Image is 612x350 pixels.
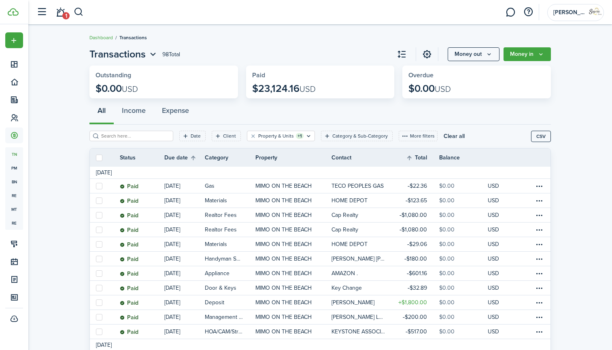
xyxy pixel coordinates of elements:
[205,325,255,339] a: HOA/CAM/Strata
[250,133,257,139] button: Clear filter
[89,47,146,62] span: Transactions
[391,252,439,266] a: $180.00
[391,310,439,324] a: $200.00
[120,266,164,280] a: Paid
[5,216,23,230] a: re
[331,270,358,277] table-profile-info-text: AMAZON .
[255,281,331,295] a: MIMO ON THE BEACH
[89,47,158,62] accounting-header-page-nav: Transactions
[331,241,368,248] table-profile-info-text: HOME DEPOT
[589,6,602,19] img: Segura Luxury LLC
[406,196,427,205] table-amount-title: $123.65
[255,211,312,219] p: MIMO ON THE BEACH
[122,83,138,95] span: USD
[164,223,205,237] a: [DATE]
[120,256,138,263] status: Paid
[439,193,488,208] a: $0.00
[205,252,255,266] a: Handyman Services
[120,300,138,306] status: Paid
[53,2,68,23] a: Notifications
[504,47,551,61] button: Open menu
[120,285,138,292] status: Paid
[331,281,391,295] a: Key Change
[120,295,164,310] a: Paid
[439,196,455,205] table-amount-description: $0.00
[391,325,439,339] a: $517.00
[205,327,243,336] table-info-title: HOA/CAM/Strata
[488,196,499,205] p: USD
[252,72,389,79] widget-stats-title: Paid
[120,193,164,208] a: Paid
[331,266,391,280] a: AMAZON .
[120,227,138,233] status: Paid
[439,266,488,280] a: $0.00
[439,281,488,295] a: $0.00
[164,240,180,248] p: [DATE]
[258,132,294,140] filter-tag-label: Property & Units
[164,284,180,292] p: [DATE]
[255,310,331,324] a: MIMO ON THE BEACH
[331,295,391,310] a: [PERSON_NAME]
[120,237,164,251] a: Paid
[488,313,499,321] p: USD
[331,256,386,262] table-profile-info-text: [PERSON_NAME] [PERSON_NAME]
[205,310,255,324] a: Management fees
[531,131,551,142] button: CSV
[488,179,510,193] a: USD
[205,266,255,280] a: Appliance
[120,153,164,162] th: Status
[331,314,386,320] table-profile-info-text: [PERSON_NAME] Luxury LLC
[5,32,23,48] button: Open menu
[164,252,205,266] a: [DATE]
[164,255,180,263] p: [DATE]
[205,211,237,219] table-info-title: Realtor Fees
[114,100,154,125] button: Income
[255,225,312,234] p: MIMO ON THE BEACH
[488,284,499,292] p: USD
[205,153,255,162] th: Category
[331,197,368,204] table-profile-info-text: HOME DEPOT
[331,179,391,193] a: TECO PEOPLES GAS
[205,255,243,263] table-info-title: Handyman Services
[120,325,164,339] a: Paid
[205,295,255,310] a: Deposit
[255,252,331,266] a: MIMO ON THE BEACH
[120,179,164,193] a: Paid
[205,208,255,222] a: Realtor Fees
[255,313,312,321] p: MIMO ON THE BEACH
[255,255,312,263] p: MIMO ON THE BEACH
[331,183,384,189] table-profile-info-text: TECO PEOPLES GAS
[5,202,23,216] a: mt
[439,237,488,251] a: $0.00
[408,83,451,94] p: $0.00
[331,285,362,291] table-profile-info-text: Key Change
[205,179,255,193] a: Gas
[439,327,455,336] table-amount-description: $0.00
[5,161,23,175] a: pm
[164,208,205,222] a: [DATE]
[205,223,255,237] a: Realtor Fees
[488,252,510,266] a: USD
[164,266,205,280] a: [DATE]
[164,196,180,205] p: [DATE]
[205,225,237,234] table-info-title: Realtor Fees
[488,240,499,248] p: USD
[120,310,164,324] a: Paid
[255,223,331,237] a: MIMO ON THE BEACH
[439,284,455,292] table-amount-description: $0.00
[255,237,331,251] a: MIMO ON THE BEACH
[255,266,331,280] a: MIMO ON THE BEACH
[439,211,455,219] table-amount-description: $0.00
[255,269,312,278] p: MIMO ON THE BEACH
[120,252,164,266] a: Paid
[331,193,391,208] a: HOME DEPOT
[164,193,205,208] a: [DATE]
[331,223,391,237] a: Cap Realty
[120,329,138,335] status: Paid
[391,179,439,193] a: $22.36
[205,240,227,248] table-info-title: Materials
[120,208,164,222] a: Paid
[164,211,180,219] p: [DATE]
[399,131,438,141] button: More filters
